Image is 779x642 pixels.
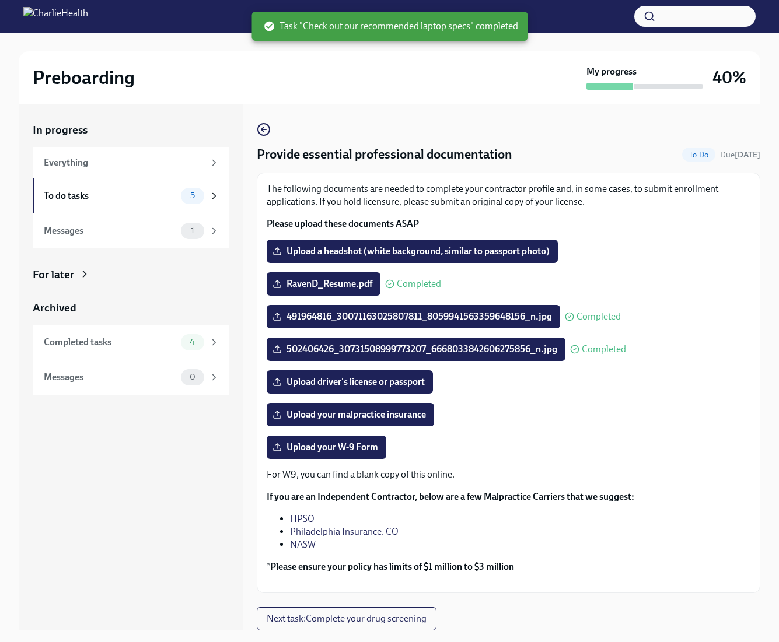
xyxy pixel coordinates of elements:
a: Completed tasks4 [33,325,229,360]
span: Upload your W-9 Form [275,441,378,453]
span: Upload your malpractice insurance [275,409,426,420]
span: 491964816_30071163025807811_8059941563359648156_n.jpg [275,311,552,322]
a: In progress [33,122,229,138]
strong: My progress [586,65,637,78]
a: Archived [33,300,229,315]
span: August 31st, 2025 09:00 [720,149,760,160]
a: HPSO [290,513,315,524]
a: For later [33,267,229,282]
span: 502406426_30731508999773207_6668033842606275856_n.jpg [275,343,557,355]
label: Upload driver's license or passport [267,370,433,394]
div: Completed tasks [44,336,176,349]
span: Upload driver's license or passport [275,376,425,388]
span: 5 [183,191,202,200]
strong: Please ensure your policy has limits of $1 million to $3 million [270,561,514,572]
label: Upload your W-9 Form [267,436,386,459]
span: Task "Check out our recommended laptop specs" completed [263,20,518,33]
div: Messages [44,224,176,237]
span: Next task : Complete your drug screening [267,613,427,625]
div: To do tasks [44,190,176,202]
h2: Preboarding [33,66,135,89]
h3: 40% [712,67,746,88]
span: Due [720,150,760,160]
label: RavenD_Resume.pdf [267,272,380,296]
div: Everything [44,156,204,169]
p: The following documents are needed to complete your contractor profile and, in some cases, to sub... [267,183,750,208]
span: Completed [577,312,621,321]
a: Philadelphia Insurance. CO [290,526,399,537]
span: Completed [397,279,441,289]
strong: Please upload these documents ASAP [267,218,419,229]
span: 4 [183,338,202,346]
a: NASW [290,539,316,550]
label: Upload your malpractice insurance [267,403,434,426]
a: Messages0 [33,360,229,395]
a: To do tasks5 [33,178,229,213]
label: 491964816_30071163025807811_8059941563359648156_n.jpg [267,305,560,328]
span: 1 [184,226,201,235]
a: Everything [33,147,229,178]
span: 0 [183,373,202,381]
p: For W9, you can find a blank copy of this online. [267,468,750,481]
span: Upload a headshot (white background, similar to passport photo) [275,245,550,257]
strong: [DATE] [735,150,760,160]
span: To Do [682,150,715,159]
span: Completed [582,345,626,354]
a: Messages1 [33,213,229,248]
label: Upload a headshot (white background, similar to passport photo) [267,240,558,263]
div: Messages [44,371,176,384]
button: Next task:Complete your drug screening [257,607,436,630]
h4: Provide essential professional documentation [257,146,512,163]
div: For later [33,267,74,282]
span: RavenD_Resume.pdf [275,278,372,290]
label: 502406426_30731508999773207_6668033842606275856_n.jpg [267,338,565,361]
strong: If you are an Independent Contractor, below are a few Malpractice Carriers that we suggest: [267,491,634,502]
img: CharlieHealth [23,7,88,26]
